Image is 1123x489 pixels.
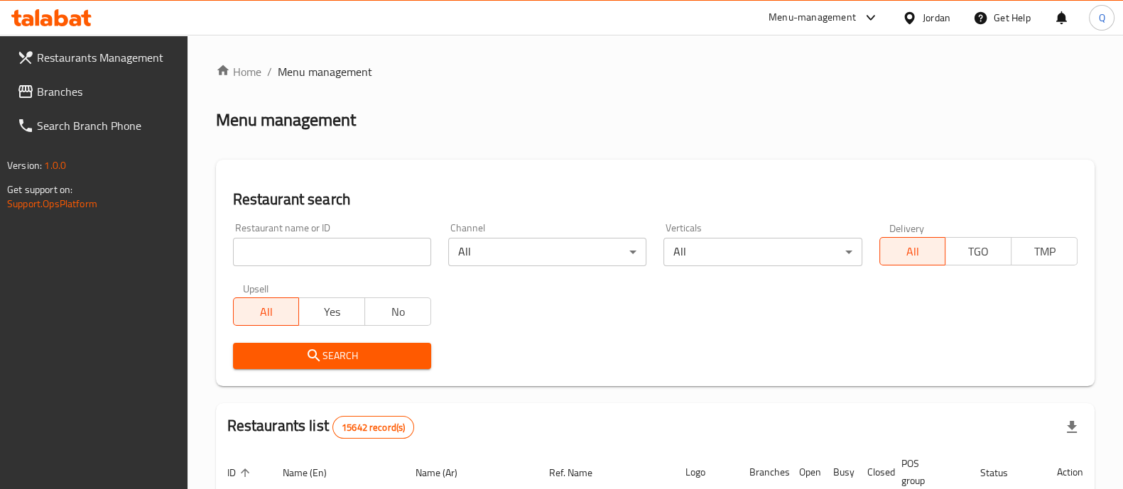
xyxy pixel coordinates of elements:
span: Restaurants Management [37,49,176,66]
div: All [663,238,862,266]
span: TGO [951,241,1006,262]
div: Total records count [332,416,414,439]
nav: breadcrumb [216,63,1095,80]
span: Ref. Name [549,464,611,481]
span: ID [227,464,254,481]
div: Jordan [923,10,950,26]
span: 15642 record(s) [333,421,413,434]
span: Version: [7,156,42,175]
div: Export file [1055,410,1089,444]
a: Restaurants Management [6,40,188,75]
span: Get support on: [7,180,72,199]
span: No [371,302,425,322]
span: Search Branch Phone [37,117,176,134]
span: TMP [1017,241,1072,262]
li: / [267,63,272,80]
span: 1.0.0 [44,156,66,175]
span: All [886,241,940,262]
a: Home [216,63,261,80]
a: Support.OpsPlatform [7,194,97,213]
h2: Menu management [216,109,356,131]
a: Branches [6,75,188,109]
input: Search for restaurant name or ID.. [233,238,431,266]
label: Upsell [243,283,269,293]
button: TMP [1011,237,1078,265]
span: Yes [305,302,359,322]
h2: Restaurants list [227,415,415,439]
button: Yes [298,297,365,326]
button: No [364,297,431,326]
span: Search [244,347,420,365]
button: All [879,237,946,265]
button: All [233,297,300,326]
button: TGO [945,237,1011,265]
h2: Restaurant search [233,189,1078,210]
span: Branches [37,83,176,100]
span: All [239,302,294,322]
div: Menu-management [769,9,856,26]
span: Status [980,464,1026,481]
span: POS group [901,455,952,489]
a: Search Branch Phone [6,109,188,143]
span: Name (En) [283,464,345,481]
label: Delivery [889,223,925,233]
span: Menu management [278,63,372,80]
div: All [448,238,646,266]
button: Search [233,343,431,369]
span: Q [1098,10,1105,26]
span: Name (Ar) [416,464,476,481]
